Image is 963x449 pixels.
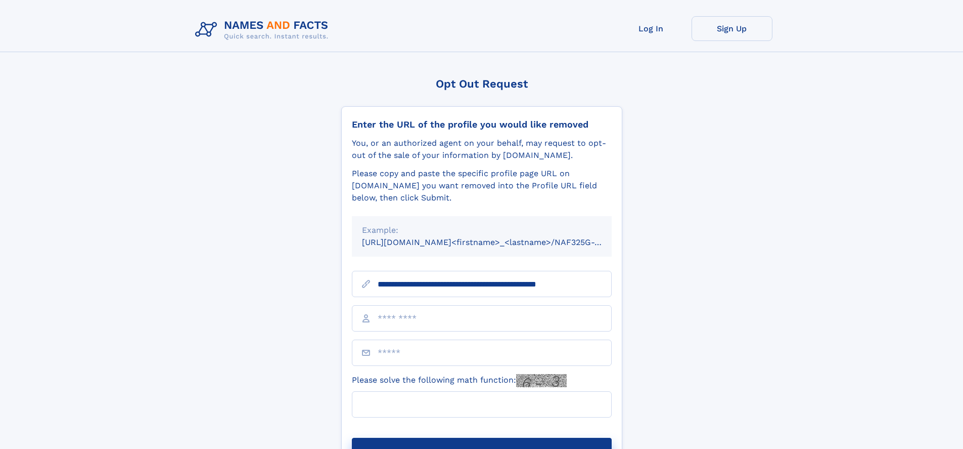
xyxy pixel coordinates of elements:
div: Example: [362,224,602,236]
div: Opt Out Request [341,77,622,90]
img: Logo Names and Facts [191,16,337,44]
small: [URL][DOMAIN_NAME]<firstname>_<lastname>/NAF325G-xxxxxxxx [362,237,631,247]
div: Enter the URL of the profile you would like removed [352,119,612,130]
a: Sign Up [692,16,772,41]
label: Please solve the following math function: [352,374,567,387]
div: Please copy and paste the specific profile page URL on [DOMAIN_NAME] you want removed into the Pr... [352,168,612,204]
a: Log In [611,16,692,41]
div: You, or an authorized agent on your behalf, may request to opt-out of the sale of your informatio... [352,137,612,161]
